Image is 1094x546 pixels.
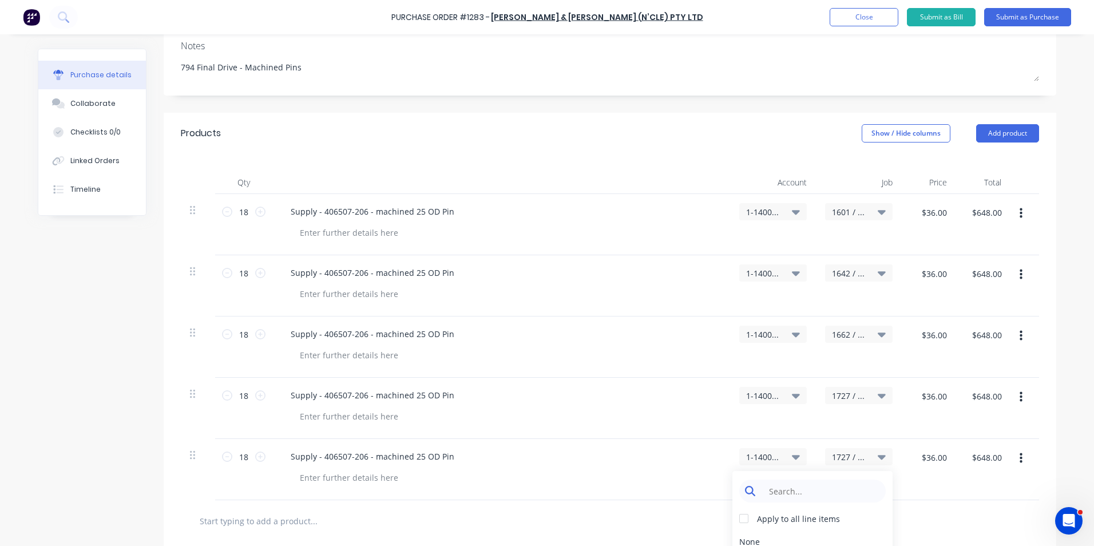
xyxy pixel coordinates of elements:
[746,206,780,218] span: 1-1400 / Work in Progress
[70,127,121,137] div: Checklists 0/0
[746,451,780,463] span: 1-1400 / Work in Progress
[816,171,902,194] div: Job
[1055,507,1083,535] iframe: Intercom live chat
[832,329,866,341] span: 1662 / W/Trac-794-Final-Drive-T13
[832,451,866,463] span: 1727 / W/Trac-794-Final-Drive-T15
[976,124,1039,143] button: Add product
[181,39,1039,53] div: Notes
[38,89,146,118] button: Collaborate
[746,267,780,279] span: 1-1400 / Work in Progress
[956,171,1010,194] div: Total
[70,70,132,80] div: Purchase details
[746,329,780,341] span: 1-1400 / Work in Progress
[763,480,880,503] input: Search...
[70,184,101,195] div: Timeline
[746,390,780,402] span: 1-1400 / Work in Progress
[70,98,116,109] div: Collaborate
[282,203,463,220] div: Supply - 406507-206 - machined 25 OD Pin
[282,264,463,281] div: Supply - 406507-206 - machined 25 OD Pin
[282,448,463,465] div: Supply - 406507-206 - machined 25 OD Pin
[38,147,146,175] button: Linked Orders
[282,387,463,403] div: Supply - 406507-206 - machined 25 OD Pin
[199,509,428,532] input: Start typing to add a product...
[23,9,40,26] img: Factory
[491,11,703,23] a: [PERSON_NAME] & [PERSON_NAME] (N’CLE) Pty Ltd
[830,8,898,26] button: Close
[907,8,976,26] button: Submit as Bill
[282,326,463,342] div: Supply - 406507-206 - machined 25 OD Pin
[902,171,956,194] div: Price
[215,171,272,194] div: Qty
[984,8,1071,26] button: Submit as Purchase
[862,124,950,143] button: Show / Hide columns
[38,61,146,89] button: Purchase details
[391,11,490,23] div: Purchase Order #1283 -
[181,126,221,140] div: Products
[832,390,866,402] span: 1727 / W/Trac-794-Final-Drive-T15
[181,56,1039,81] textarea: 794 Final Drive - Machined Pins
[832,267,866,279] span: 1642 / W/Trac-794-Final-Drive-T12
[730,171,816,194] div: Account
[832,206,866,218] span: 1601 / W/Trac-794-Final-Drive-T11
[757,513,840,525] div: Apply to all line items
[38,118,146,147] button: Checklists 0/0
[38,175,146,204] button: Timeline
[70,156,120,166] div: Linked Orders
